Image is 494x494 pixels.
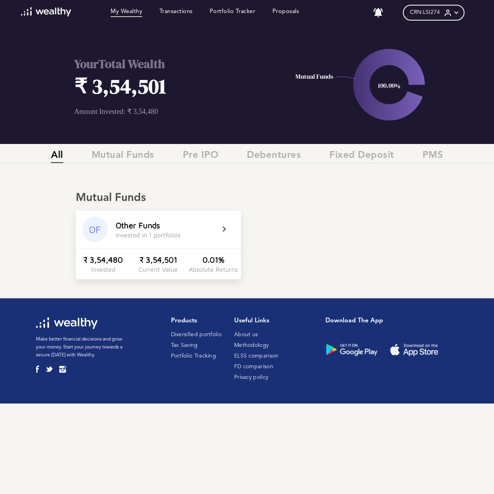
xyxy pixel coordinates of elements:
a: Proposals [272,8,299,17]
a: About us [234,332,258,337]
h1: Download the app [325,317,452,325]
h1: Products [171,317,221,325]
p: Make better financial decisions and grow your money. Start your journey towards a secure [DATE] w... [36,335,130,359]
a: FD comparison [234,364,273,369]
div: 0.01% [203,255,224,264]
div: Other Funds [116,221,160,230]
a: Tax Saving [171,343,197,348]
div: Absolute Returns [189,266,238,273]
span: Mutual Funds [92,150,154,163]
span: CRN: LSI274 [410,9,440,16]
div: ₹ 3,54,501 [139,255,177,264]
span: All [51,150,63,163]
a: ELSS comparison [234,353,279,359]
h1: Useful Links [234,317,279,325]
a: Diversified portfolio [171,332,221,337]
text: 100.00% [378,81,400,90]
h2: Your Total Wealth [74,56,284,72]
a: Methodology [234,343,269,348]
div: Invested in 1 portfolios [116,231,180,238]
div: Current Value [139,266,178,273]
h1: ₹ 3,54,501 [74,72,284,100]
div: Invested [91,266,115,273]
text: Mutual Funds [295,72,333,81]
a: Transactions [160,8,193,17]
div: ₹ 3,54,480 [83,255,123,264]
div: Mutual Funds [76,191,418,205]
img: wl-logo-white.svg [21,7,71,17]
img: wl-logo-white.svg [36,317,97,329]
a: Portfolio Tracking [171,353,216,359]
span: PMS [423,150,443,163]
a: Portfolio Tracker [210,8,255,17]
div: OF [82,217,107,242]
p: Amount Invested: ₹ 3,54,480 [74,107,284,116]
span: Pre IPO [183,150,219,163]
a: Privacy policy [234,375,268,380]
a: My Wealthy [111,8,142,17]
span: Debentures [247,150,301,163]
span: Fixed Deposit [329,150,394,163]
